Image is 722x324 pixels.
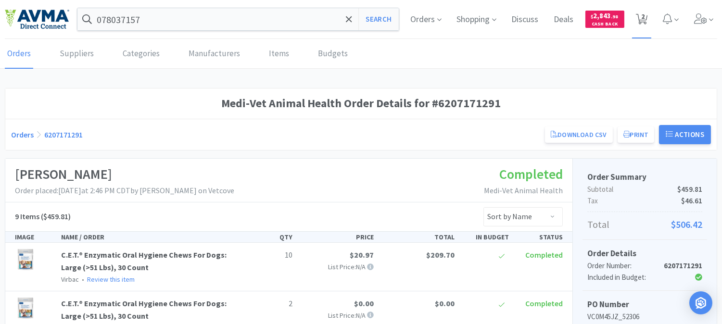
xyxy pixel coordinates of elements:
span: 2,843 [591,11,619,20]
h5: PO Number [587,298,702,311]
a: Suppliers [57,39,96,69]
span: $20.97 [350,250,374,260]
span: $0.00 [435,299,455,308]
span: Cash Back [591,22,619,28]
a: Deals [550,15,578,24]
p: 10 [246,249,292,262]
input: Search by item, sku, manufacturer, ingredient, size... [77,8,399,30]
a: Review this item [87,275,135,284]
span: Completed [499,165,563,183]
button: Actions [659,125,711,144]
button: Search [358,8,398,30]
a: Orders [5,39,33,69]
div: TOTAL [378,232,458,242]
img: e4e33dab9f054f5782a47901c742baa9_102.png [5,9,69,29]
p: Order placed: [DATE] at 2:46 PM CDT by [PERSON_NAME] on Vetcove [15,185,234,197]
p: List Price: N/A [301,310,374,321]
div: Included in Budget: [587,272,664,283]
h1: [PERSON_NAME] [15,163,234,185]
p: Total [587,217,702,232]
a: 6207171291 [44,130,83,139]
a: Budgets [316,39,350,69]
strong: 6207171291 [664,261,702,270]
img: 90cae8f2c4064613a952d21bf49e93e6_51187.jpeg [15,249,36,270]
a: Discuss [508,15,543,24]
a: C.E.T.® Enzymatic Oral Hygiene Chews For Dogs: Large (>51 Lbs), 30 Count [61,250,227,272]
button: Print [618,126,655,143]
div: Open Intercom Messenger [689,291,712,314]
p: Tax [587,195,702,207]
p: 2 [246,298,292,310]
a: Orders [11,130,34,139]
a: Categories [120,39,162,69]
a: $2,843.98Cash Back [585,6,624,32]
span: $506.42 [671,217,702,232]
h5: Order Details [587,247,702,260]
p: VC0M45JZ_52306 [587,311,702,323]
span: Completed [525,250,563,260]
span: $0.00 [354,299,374,308]
span: 9 Items [15,212,39,221]
span: $459.81 [677,184,702,195]
a: Manufacturers [186,39,242,69]
span: $209.70 [426,250,455,260]
span: . 98 [611,13,619,20]
div: Order Number: [587,260,664,272]
span: $ [591,13,594,20]
span: $46.61 [681,195,702,207]
div: STATUS [513,232,567,242]
img: 90cae8f2c4064613a952d21bf49e93e6_51187.jpeg [15,298,36,319]
div: IN BUDGET [458,232,512,242]
span: Completed [525,299,563,308]
h5: Order Summary [587,171,702,184]
a: Items [266,39,291,69]
h5: ($459.81) [15,211,71,223]
span: Virbac [61,275,79,284]
a: C.E.T.® Enzymatic Oral Hygiene Chews For Dogs: Large (>51 Lbs), 30 Count [61,299,227,321]
p: Subtotal [587,184,702,195]
div: IMAGE [11,232,57,242]
a: Download CSV [545,126,612,143]
span: • [80,275,86,284]
div: NAME / ORDER [57,232,242,242]
h1: Medi-Vet Animal Health Order Details for #6207171291 [11,94,711,112]
p: List Price: N/A [301,262,374,272]
p: Medi-Vet Animal Health [484,185,563,197]
div: QTY [242,232,296,242]
a: 2 [632,16,652,25]
div: PRICE [297,232,378,242]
